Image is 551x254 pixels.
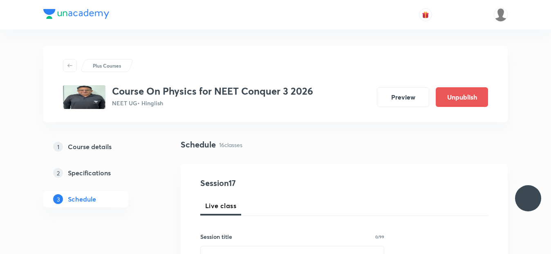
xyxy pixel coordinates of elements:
a: Company Logo [43,9,109,21]
h6: Session title [200,232,232,241]
p: Plus Courses [93,62,121,69]
a: 2Specifications [43,165,155,181]
p: 2 [53,168,63,178]
span: Live class [205,201,236,211]
p: NEET UG • Hinglish [112,99,313,107]
p: 0/99 [375,235,384,239]
img: avatar [422,11,429,18]
h5: Schedule [68,194,96,204]
img: 36936d8371f34f1ba0cc70b33b7bfeca.jpg [63,85,105,109]
p: 3 [53,194,63,204]
h4: Session 17 [200,177,349,189]
p: 1 [53,142,63,152]
img: ttu [523,193,533,203]
button: Unpublish [436,87,488,107]
a: 1Course details [43,138,155,155]
img: Company Logo [43,9,109,19]
button: avatar [419,8,432,21]
h3: Course On Physics for NEET Conquer 3 2026 [112,85,313,97]
h5: Specifications [68,168,111,178]
p: 16 classes [219,141,242,149]
h5: Course details [68,142,112,152]
h4: Schedule [181,138,216,151]
img: Shubham K Singh [494,8,508,22]
button: Preview [377,87,429,107]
